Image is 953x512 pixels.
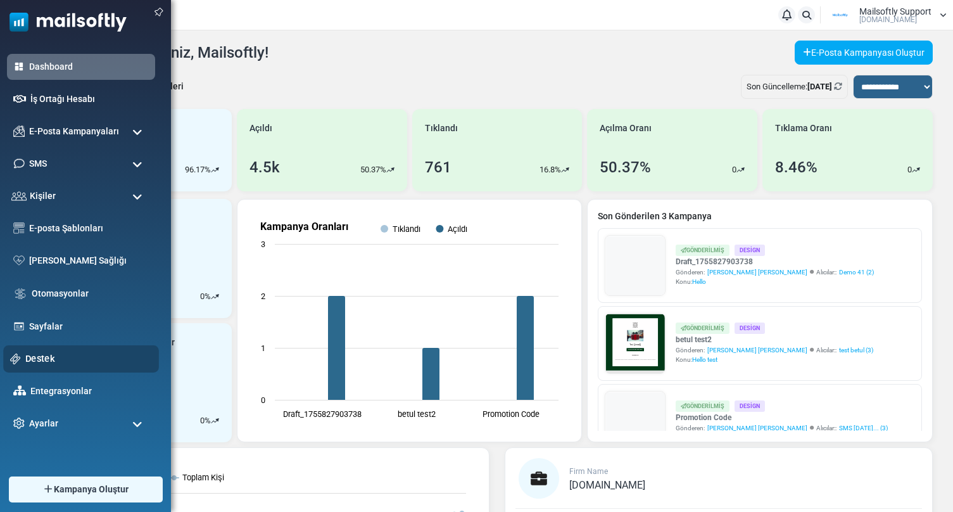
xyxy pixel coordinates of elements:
svg: Kampanya Oranları [248,210,571,432]
div: Konu: [676,277,874,286]
text: Açıldı [448,224,467,234]
b: [DATE] [807,82,832,91]
span: Kampanya Oluştur [54,483,129,496]
a: Refresh Stats [834,82,842,91]
span: [PERSON_NAME] [PERSON_NAME] [707,423,807,433]
a: test betul (3) [839,345,873,355]
h1: Test {(email)} [57,220,380,240]
text: 3 [261,240,265,249]
p: 0 [907,163,912,176]
text: betul test2 [398,409,436,419]
img: sms-icon.png [13,158,25,169]
img: contacts-icon.svg [11,191,27,200]
p: 0 [732,163,736,176]
img: workflow.svg [13,286,27,301]
span: SMS [29,157,47,170]
span: Ayarlar [29,417,58,430]
a: Otomasyonlar [32,287,149,300]
span: [DOMAIN_NAME] [859,16,917,23]
div: 50.37% [600,156,651,179]
span: Tıklama Oranı [775,122,832,135]
a: E-posta Şablonları [29,222,149,235]
text: Promotion Code [483,409,540,419]
div: Gönderilmiş [676,245,729,255]
span: E-Posta Kampanyaları [29,125,119,138]
img: support-icon.svg [10,354,21,364]
text: Draft_1755827903738 [282,409,361,419]
a: Entegrasyonlar [30,385,149,398]
div: Design [735,245,765,255]
a: Destek [25,352,152,366]
a: Sayfalar [29,320,149,333]
span: Açıldı [249,122,272,135]
div: Gönderen: Alıcılar:: [676,423,888,433]
a: Draft_1755827903738 [676,256,874,267]
p: 50.37% [360,163,386,176]
strong: Shop Now and Save Big! [167,258,271,268]
p: 16.8% [540,163,561,176]
img: settings-icon.svg [13,418,25,429]
img: domain-health-icon.svg [13,255,25,266]
a: Shop Now and Save Big! [154,252,284,275]
span: Hello [692,278,706,285]
a: Son Gönderilen 3 Kampanya [598,210,922,223]
span: Tıklandı [425,122,458,135]
span: [PERSON_NAME] [PERSON_NAME] [707,267,807,277]
img: dashboard-icon-active.svg [13,61,25,72]
a: [DOMAIN_NAME] [569,480,645,490]
span: Açılma Oranı [600,122,652,135]
a: Promotion Code [676,412,888,423]
div: Design [735,400,765,411]
text: Kampanya Oranları [260,221,348,233]
div: % [200,290,219,303]
a: İş Ortağı Hesabı [30,93,149,106]
span: Mailsoftly Support [859,7,931,16]
div: Gönderilmiş [676,400,729,411]
a: betul test2 [676,334,873,345]
p: 0 [200,414,205,427]
div: Gönderen: Alıcılar:: [676,267,874,277]
img: User Logo [824,6,856,25]
img: campaigns-icon.png [13,125,25,137]
span: Kişiler [30,189,56,203]
text: 2 [261,291,265,301]
div: 4.5k [249,156,280,179]
div: Design [735,323,765,333]
div: Son Güncelleme: [741,75,848,99]
span: Hello test [692,356,717,363]
div: % [200,414,219,427]
text: Toplam Kişi [182,473,224,482]
a: SMS [DATE]... (3) [839,423,888,433]
img: email-templates-icon.svg [13,222,25,234]
span: [PERSON_NAME] [PERSON_NAME] [707,345,807,355]
p: 96.17% [185,163,211,176]
a: User Logo Mailsoftly Support [DOMAIN_NAME] [824,6,947,25]
div: 761 [425,156,451,179]
span: Firm Name [569,467,608,476]
strong: Follow Us [194,300,243,310]
text: Tıklandı [393,224,420,234]
a: Demo 41 (2) [839,267,874,277]
div: Gönderen: Alıcılar:: [676,345,873,355]
text: 1 [261,343,265,353]
p: Lorem ipsum dolor sit amet, consectetur adipiscing elit, sed do eiusmod tempor incididunt [66,333,370,345]
div: Konu: [676,355,873,364]
img: landing_pages.svg [13,321,25,332]
text: 0 [261,395,265,405]
a: E-Posta Kampanyası Oluştur [795,41,933,65]
a: Dashboard [29,60,149,74]
a: [PERSON_NAME] Sağlığı [29,254,149,267]
div: Gönderilmiş [676,323,729,333]
p: 0 [200,290,205,303]
div: 8.46% [775,156,817,179]
span: [DOMAIN_NAME] [569,479,645,491]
